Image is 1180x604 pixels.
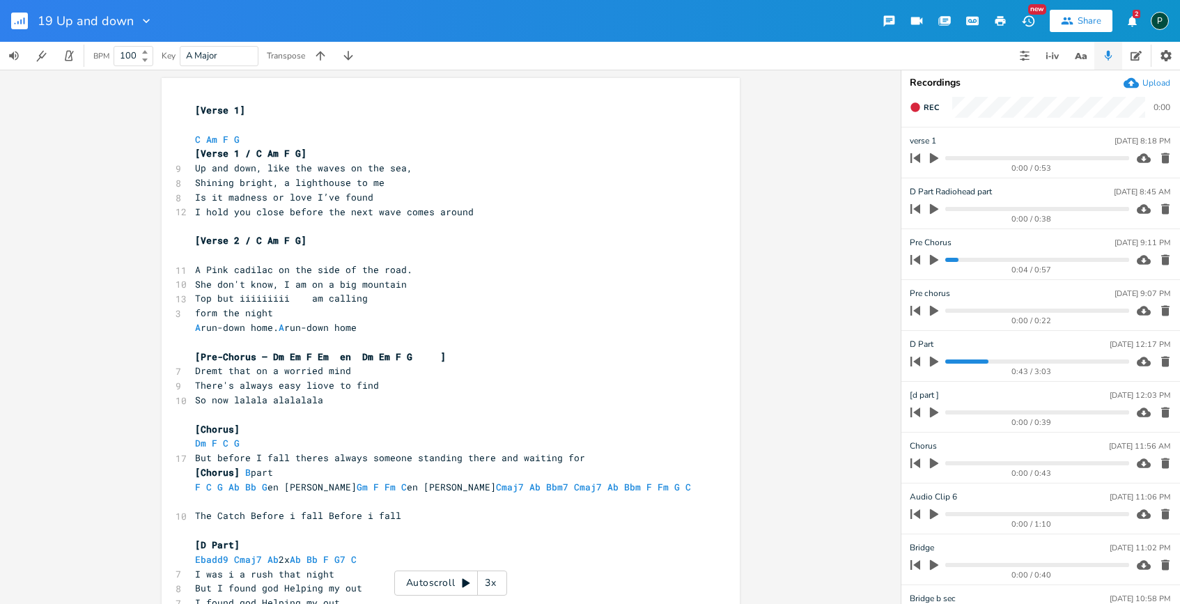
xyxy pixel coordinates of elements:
div: 3x [478,571,503,596]
span: Am [206,133,217,146]
div: 0:00 / 0:40 [934,571,1129,579]
div: 0:04 / 0:57 [934,266,1129,274]
span: G [234,133,240,146]
span: Fm [658,481,669,493]
span: F [373,481,379,493]
button: Upload [1124,75,1170,91]
div: Autoscroll [394,571,507,596]
div: 2 [1133,10,1140,18]
button: Share [1050,10,1112,32]
span: Bb [245,481,256,493]
span: Pre chorus [910,287,950,300]
span: But I found god Helping my out [195,582,362,594]
span: She don't know, I am on a big mountain [195,278,407,291]
span: run-down home. run-down home [195,321,357,334]
div: [DATE] 11:06 PM [1110,493,1170,501]
button: 2 [1118,8,1146,33]
div: 0:00 / 1:10 [934,520,1129,528]
div: [DATE] 9:11 PM [1115,239,1170,247]
span: C [206,481,212,493]
span: G [217,481,223,493]
div: Transpose [267,52,305,60]
span: So now lalala alalalala [195,394,323,406]
span: But before I fall theres always someone standing there and waiting for [195,451,585,464]
span: G [674,481,680,493]
span: There's always easy liove to find [195,379,379,392]
span: Ab [290,553,301,566]
span: I hold you close before the next wave comes around [195,206,474,218]
div: 0:00 / 0:39 [934,419,1129,426]
span: D Part [910,338,933,351]
div: Upload [1142,77,1170,88]
span: Rec [924,102,939,113]
div: Share [1078,15,1101,27]
span: Audio Clip 6 [910,490,957,504]
span: C [685,481,691,493]
div: [DATE] 10:58 PM [1110,595,1170,603]
div: 0:00 / 0:38 [934,215,1129,223]
span: C [223,437,228,449]
span: part [195,466,273,479]
span: Bbm7 [546,481,568,493]
span: Dm [195,437,206,449]
span: G7 [334,553,346,566]
span: The Catch Before i fall Before i fall [195,509,401,522]
span: [d part ] [910,389,939,402]
span: verse 1 [910,134,936,148]
span: 19 Up and down [38,15,134,27]
span: F [195,481,201,493]
span: Cmaj7 [574,481,602,493]
div: Recordings [910,78,1172,88]
span: Ab [267,553,279,566]
div: [DATE] 8:45 AM [1114,188,1170,196]
div: [DATE] 9:07 PM [1115,290,1170,297]
span: Fm [385,481,396,493]
span: Dremt that on a worried mind [195,364,351,377]
span: D Part Radiohead part [910,185,992,199]
span: I was i a rush that night [195,568,334,580]
span: Top but iiiiiiiii am calling [195,292,368,304]
div: BPM [93,52,109,60]
span: Ebadd9 [195,553,228,566]
span: Cmaj7 [496,481,524,493]
span: F [223,133,228,146]
span: C [195,133,201,146]
span: Up and down, like the waves on the sea, [195,162,412,174]
span: Shining bright, a lighthouse to me [195,176,385,189]
span: Cmaj7 [234,553,262,566]
span: form the night [195,307,273,319]
span: Gm [357,481,368,493]
span: Ab [529,481,541,493]
div: [DATE] 12:17 PM [1110,341,1170,348]
div: Piepo [1151,12,1169,30]
span: A Major [186,49,217,62]
span: F [646,481,652,493]
span: Chorus [910,440,937,453]
span: Bbm [624,481,641,493]
div: New [1028,4,1046,15]
div: 0:00 [1154,103,1170,111]
span: Is it madness or love I’ve found [195,191,373,203]
span: [Chorus] [195,466,240,479]
div: [DATE] 8:18 PM [1115,137,1170,145]
span: Pre Chorus [910,236,952,249]
div: [DATE] 11:56 AM [1109,442,1170,450]
span: [D Part] [195,539,240,551]
span: G [234,437,240,449]
span: Ab [228,481,240,493]
div: [DATE] 12:03 PM [1110,392,1170,399]
div: 0:00 / 0:43 [934,470,1129,477]
span: [Pre-Chorus – Dm Em F Em en Dm Em F G ] [195,350,446,363]
span: F [323,553,329,566]
button: New [1014,8,1042,33]
div: 0:00 / 0:22 [934,317,1129,325]
div: Key [162,52,176,60]
div: [DATE] 11:02 PM [1110,544,1170,552]
span: [Verse 1] [195,104,245,116]
span: Bb [306,553,318,566]
span: F [212,437,217,449]
span: [Verse 1 / C Am F G] [195,147,306,160]
div: 0:00 / 0:53 [934,164,1129,172]
span: [Verse 2 / C Am F G] [195,234,306,247]
span: C [401,481,407,493]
